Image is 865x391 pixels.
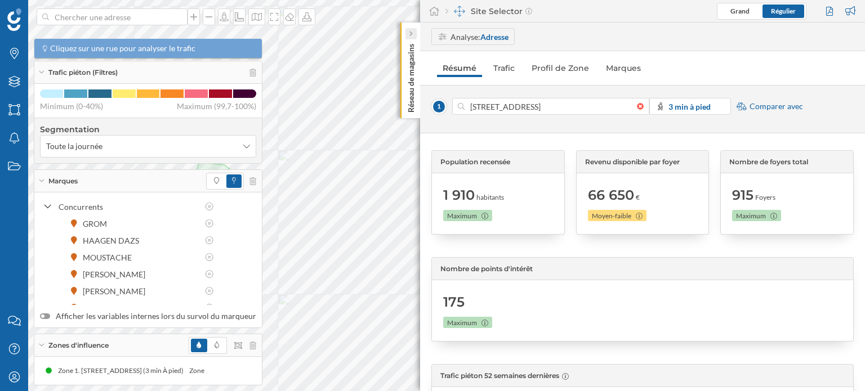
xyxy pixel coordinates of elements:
[585,157,680,167] span: Revenu disponible par foyer
[40,311,256,322] label: Afficher les variables internes lors du survol du marqueur
[588,186,634,204] span: 66 650
[177,101,256,112] span: Maximum (99,7-100%)
[57,365,188,376] div: Zone 1. [STREET_ADDRESS] (3 min À pied)
[83,251,137,263] div: MOUSTACHE
[83,235,145,246] div: HAAGEN DAZS
[59,201,198,213] div: Concurrents
[440,371,559,381] span: Trafic piéton 52 semaines dernières
[636,192,640,203] span: €
[526,59,595,77] a: Profil de Zone
[445,6,532,17] div: Site Selector
[48,340,109,350] span: Zones d'influence
[443,186,475,204] span: 1 910
[48,68,118,78] span: Trafic piéton (Filtres)
[7,8,21,31] img: Logo Geoblink
[736,211,766,221] span: Maximum
[447,211,477,221] span: Maximum
[440,157,510,167] span: Population recensée
[83,285,151,297] div: [PERSON_NAME]
[476,192,504,203] span: habitants
[755,192,775,203] span: Foyers
[83,302,176,314] div: No Brand ice cream shop
[454,6,465,17] img: dashboards-manager.svg
[405,39,417,113] p: Réseau de magasins
[437,59,482,77] a: Résumé
[46,141,102,152] span: Toute la journée
[488,59,520,77] a: Trafic
[50,43,195,54] span: Cliquez sur une rue pour analyser le trafic
[668,102,711,111] strong: 3 min à pied
[480,32,509,42] strong: Adresse
[447,318,477,328] span: Maximum
[443,293,465,311] span: 175
[188,365,319,376] div: Zone 1. [STREET_ADDRESS] (3 min À pied)
[40,124,256,135] h4: Segmentation
[729,157,808,167] span: Nombre de foyers total
[732,186,753,204] span: 915
[83,268,151,280] div: [PERSON_NAME]
[83,218,113,230] div: GROM
[592,211,631,221] span: Moyen-faible
[18,8,73,18] span: Assistance
[431,99,447,114] span: 1
[451,31,509,43] div: Analyse:
[730,7,750,15] span: Grand
[750,101,803,112] span: Comparer avec
[48,176,78,186] span: Marques
[440,264,533,274] span: Nombre de points d'intérêt
[771,7,796,15] span: Régulier
[40,101,103,112] span: Minimum (0-40%)
[600,59,646,77] a: Marques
